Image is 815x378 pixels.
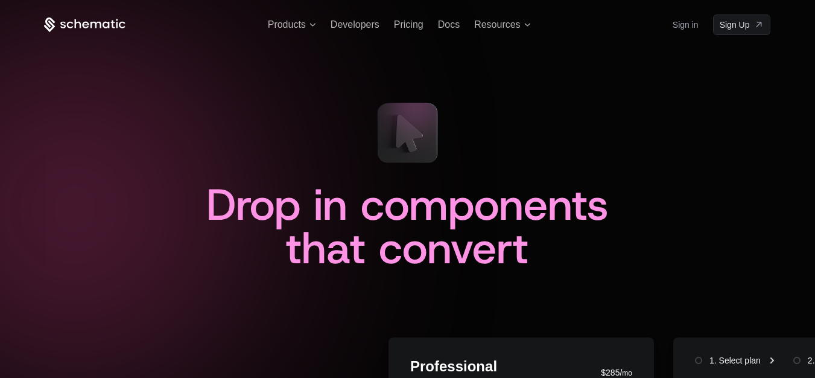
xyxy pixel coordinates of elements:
a: Sign in [673,15,699,34]
span: mo [622,369,632,377]
a: [object Object] [713,14,771,35]
span: Sign Up [720,19,750,31]
a: Developers [331,19,379,30]
div: 1. Select plan [709,354,761,367]
div: Professional [410,359,571,374]
span: Resources [474,19,520,30]
a: Docs [438,19,460,30]
a: Pricing [394,19,423,30]
span: Products [268,19,306,30]
span: Drop in components that convert [206,176,622,277]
